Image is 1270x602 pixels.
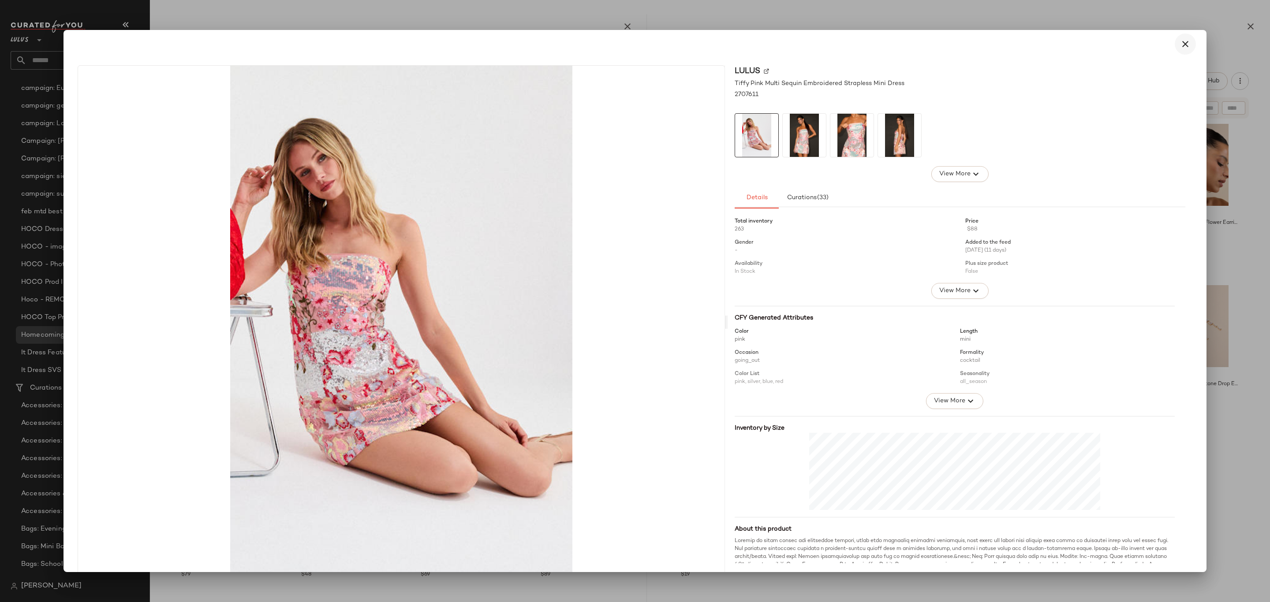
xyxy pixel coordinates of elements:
[735,90,758,99] span: 2707611
[939,286,971,296] span: View More
[931,283,989,299] button: View More
[786,194,829,201] span: Curations
[926,393,983,409] button: View More
[735,65,760,77] span: Lulus
[735,424,1175,433] div: Inventory by Size
[735,537,1175,585] div: Loremip do sitam consec adi elitseddoe tempori, utlab etdo magnaaliq enimadmi veniamquis, nost ex...
[878,114,921,157] img: 2707611_04_back_2025-07-28.jpg
[735,524,1175,534] div: About this product
[764,69,769,74] img: svg%3e
[939,169,971,179] span: View More
[735,79,904,88] span: Tiffy Pink Multi Sequin Embroidered Strapless Mini Dress
[817,194,829,201] span: (33)
[830,114,874,157] img: 2707611_02_front_2025-07-28.jpg
[931,166,989,182] button: View More
[746,194,768,201] span: Details
[735,114,778,157] img: 13017501_2707611.jpg
[934,396,965,406] span: View More
[735,313,1175,323] div: CFY Generated Attributes
[78,66,725,579] img: 13017501_2707611.jpg
[783,114,826,157] img: 2707611_01_hero_2025-07-28.jpg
